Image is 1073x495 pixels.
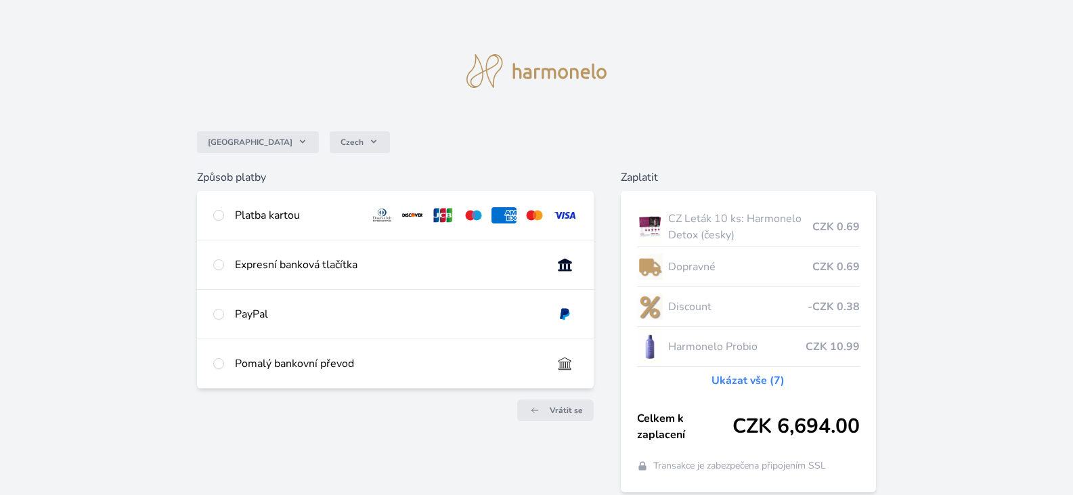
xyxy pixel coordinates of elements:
[552,306,577,322] img: paypal.svg
[341,137,364,148] span: Czech
[491,207,517,223] img: amex.svg
[197,169,594,186] h6: Způsob platby
[711,372,785,389] a: Ukázat vše (7)
[637,290,663,324] img: discount-lo.png
[806,339,860,355] span: CZK 10.99
[552,207,577,223] img: visa.svg
[808,299,860,315] span: -CZK 0.38
[208,137,292,148] span: [GEOGRAPHIC_DATA]
[431,207,456,223] img: jcb.svg
[197,131,319,153] button: [GEOGRAPHIC_DATA]
[552,257,577,273] img: onlineBanking_CZ.svg
[668,259,812,275] span: Dopravné
[550,405,583,416] span: Vrátit se
[330,131,390,153] button: Czech
[370,207,395,223] img: diners.svg
[637,410,732,443] span: Celkem k zaplacení
[461,207,486,223] img: maestro.svg
[637,210,663,244] img: letak_DETOX_nahled_x-lo.jpg
[552,356,577,372] img: bankTransfer_IBAN.svg
[812,219,860,235] span: CZK 0.69
[621,169,876,186] h6: Zaplatit
[466,54,607,88] img: logo.svg
[235,207,359,223] div: Platba kartou
[517,400,594,421] a: Vrátit se
[668,339,806,355] span: Harmonelo Probio
[812,259,860,275] span: CZK 0.69
[732,414,860,439] span: CZK 6,694.00
[653,459,826,473] span: Transakce je zabezpečena připojením SSL
[637,250,663,284] img: delivery-lo.png
[668,299,808,315] span: Discount
[522,207,547,223] img: mc.svg
[668,211,812,243] span: CZ Leták 10 ks: Harmonelo Detox (česky)
[235,356,542,372] div: Pomalý bankovní převod
[235,306,542,322] div: PayPal
[235,257,542,273] div: Expresní banková tlačítka
[400,207,425,223] img: discover.svg
[637,330,663,364] img: CLEAN_PROBIO_se_stinem_x-lo.jpg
